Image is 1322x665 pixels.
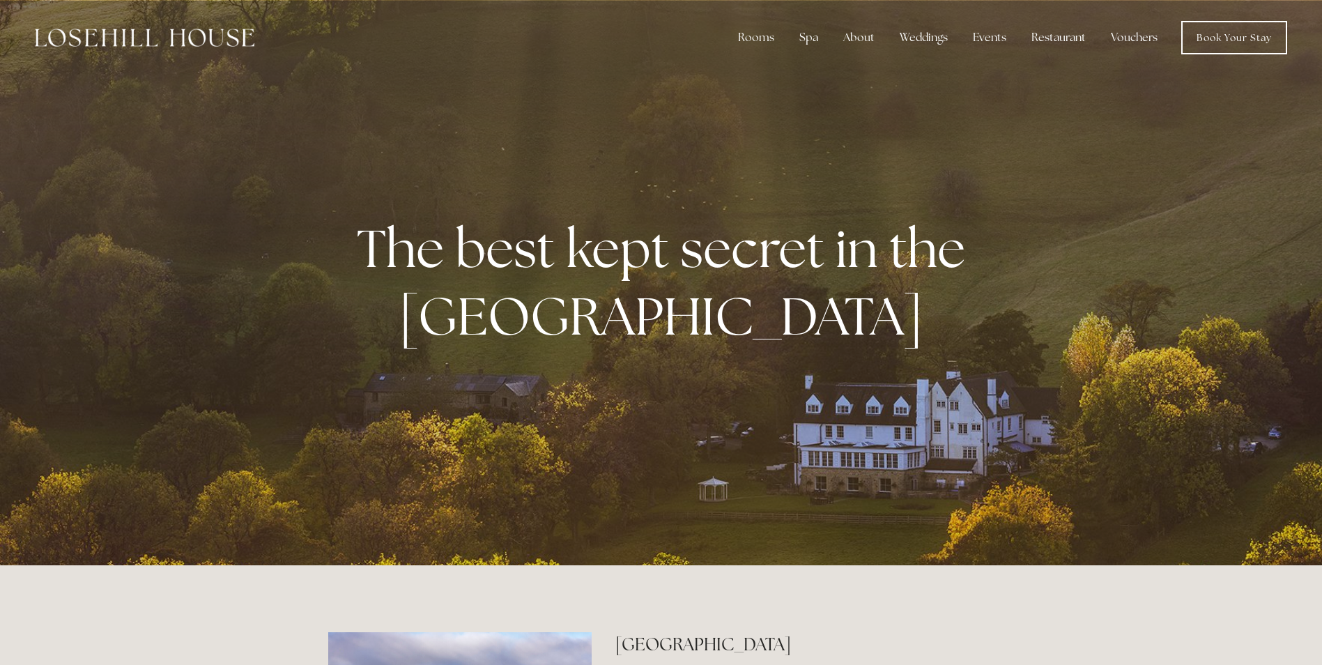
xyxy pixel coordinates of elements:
[615,632,994,657] h2: [GEOGRAPHIC_DATA]
[889,24,959,52] div: Weddings
[35,29,254,47] img: Losehill House
[788,24,829,52] div: Spa
[357,214,976,351] strong: The best kept secret in the [GEOGRAPHIC_DATA]
[1181,21,1287,54] a: Book Your Stay
[962,24,1017,52] div: Events
[1100,24,1169,52] a: Vouchers
[727,24,785,52] div: Rooms
[1020,24,1097,52] div: Restaurant
[832,24,886,52] div: About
